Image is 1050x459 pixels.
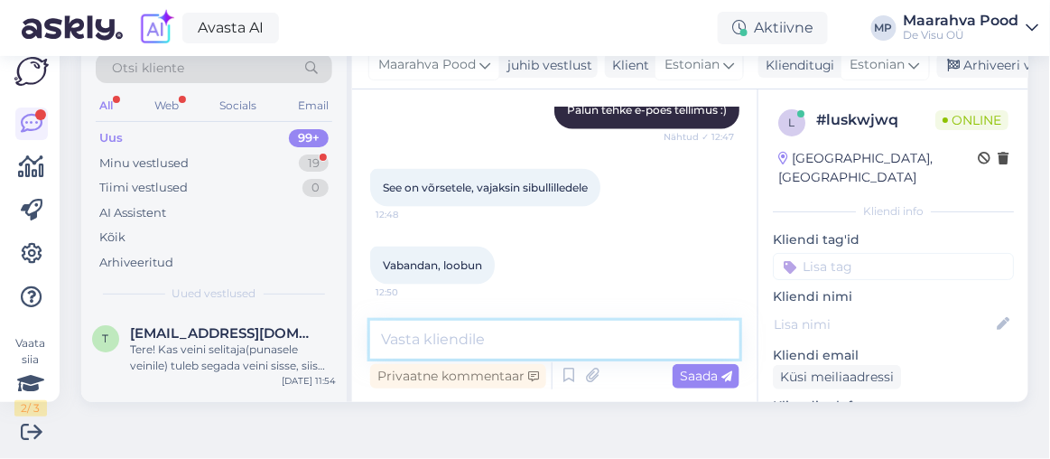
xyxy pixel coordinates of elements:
div: juhib vestlust [500,56,592,75]
p: Kliendi tag'id [773,230,1014,249]
div: 19 [299,155,329,173]
img: explore-ai [137,9,175,47]
input: Lisa tag [773,253,1014,280]
div: Kliendi info [773,203,1014,220]
div: Maarahva Pood [904,14,1019,28]
a: Avasta AI [182,13,279,43]
div: Kõik [99,229,125,247]
div: Email [294,94,332,117]
img: Askly Logo [14,57,49,86]
a: Maarahva PoodDe Visu OÜ [904,14,1039,42]
div: 2 / 3 [14,400,47,417]
p: Kliendi nimi [773,287,1014,306]
div: 0 [302,179,329,197]
span: Otsi kliente [112,59,184,78]
div: [DATE] 11:54 [282,374,336,388]
input: Lisa nimi [774,314,993,334]
span: taimi105@hotmail.com [130,325,318,342]
span: Saada [680,368,732,384]
div: Vaata siia [14,335,47,417]
div: [GEOGRAPHIC_DATA], [GEOGRAPHIC_DATA] [778,149,978,187]
div: Uus [99,129,123,147]
span: Online [935,110,1008,130]
div: # luskwjwq [816,109,935,131]
div: Tiimi vestlused [99,179,188,197]
span: Maarahva Pood [378,55,476,75]
span: Estonian [664,55,720,75]
div: Küsi meiliaadressi [773,365,901,389]
div: Klient [605,56,649,75]
div: All [96,94,116,117]
span: l [789,116,795,129]
div: Aktiivne [718,12,828,44]
span: Nähtud ✓ 12:47 [664,130,734,144]
span: Estonian [850,55,906,75]
span: Palun tehke e-poes tellimus :) [567,103,727,117]
span: Vabandan, loobun [383,258,482,272]
span: t [103,332,109,345]
div: Tere! Kas veini selitaja(punasele veinile) tuleb segada veini sisse, siis lasta nädal seista [PER... [130,342,336,374]
span: 12:48 [376,208,443,221]
span: See on võrsetele, vajaksin sibullilledele [383,181,588,194]
div: Klienditugi [758,56,835,75]
p: Kliendi email [773,346,1014,365]
div: De Visu OÜ [904,28,1019,42]
div: MP [871,15,897,41]
div: Privaatne kommentaar [370,364,546,389]
div: Web [151,94,182,117]
div: AI Assistent [99,204,166,222]
div: Socials [216,94,260,117]
p: Kliendi telefon [773,397,1014,416]
div: 99+ [289,129,329,147]
div: Minu vestlused [99,155,189,173]
span: Uued vestlused [172,286,256,302]
span: 12:50 [376,286,443,299]
div: Arhiveeritud [99,254,173,272]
